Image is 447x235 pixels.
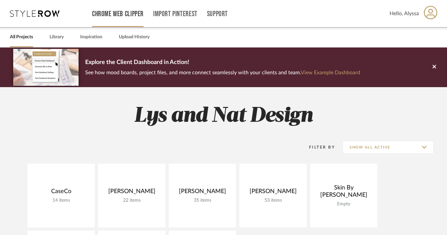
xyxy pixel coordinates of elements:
a: Inspiration [80,33,102,42]
div: Empty [315,201,372,207]
a: Chrome Web Clipper [92,11,144,17]
img: d5d033c5-7b12-40c2-a960-1ecee1989c38.png [13,49,79,85]
div: [PERSON_NAME] [174,188,231,198]
div: [PERSON_NAME] [103,188,160,198]
div: Skin By [PERSON_NAME] [315,184,372,201]
div: 35 items [174,198,231,203]
div: 22 items [103,198,160,203]
div: 14 items [33,198,89,203]
a: Import Pinterest [153,11,197,17]
p: Explore the Client Dashboard in Action! [85,57,360,68]
div: Filter By [300,144,335,151]
a: All Projects [10,33,33,42]
span: Hello, Alyssa [390,10,419,17]
div: CaseCo [33,188,89,198]
a: View Example Dashboard [301,70,360,75]
div: [PERSON_NAME] [245,188,301,198]
a: Support [207,11,228,17]
a: Library [50,33,64,42]
p: See how mood boards, project files, and more connect seamlessly with your clients and team. [85,68,360,77]
a: Upload History [119,33,150,42]
div: 53 items [245,198,301,203]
